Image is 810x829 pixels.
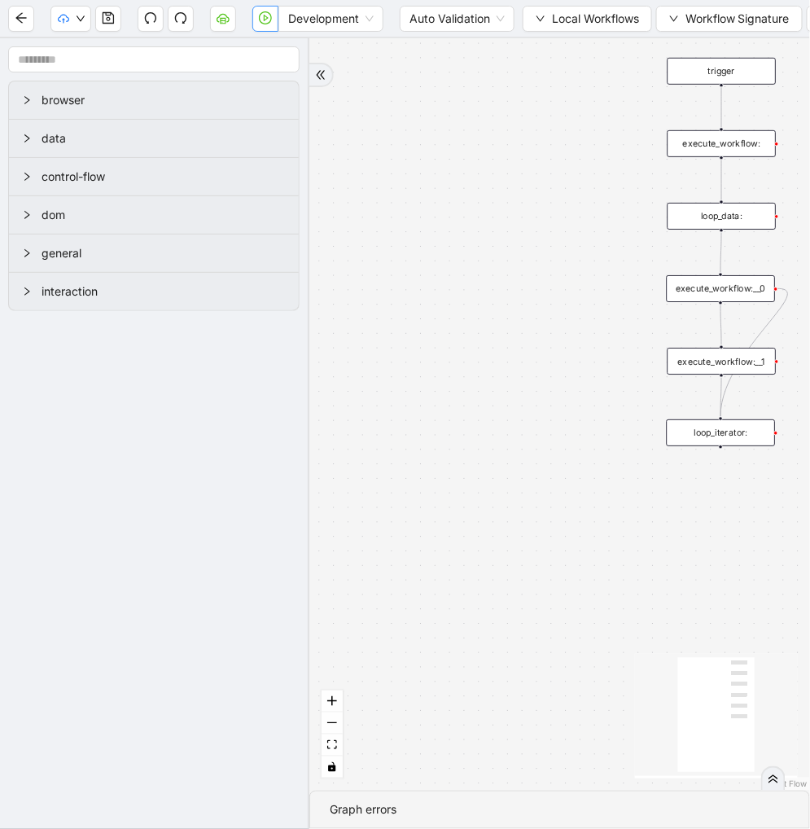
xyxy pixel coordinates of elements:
span: cloud-upload [58,13,69,24]
span: general [42,244,286,262]
span: Workflow Signature [685,10,790,28]
div: trigger [668,58,777,85]
button: arrow-left [8,6,34,32]
div: loop_data: [668,203,777,230]
button: zoom in [322,691,343,713]
span: down [669,14,679,24]
span: right [22,172,32,182]
span: control-flow [42,168,286,186]
span: double-right [768,774,779,785]
div: dom [9,196,299,234]
span: redo [174,11,187,24]
div: execute_workflow: [668,130,777,157]
button: cloud-uploaddown [50,6,91,32]
span: down [536,14,545,24]
span: down [76,14,85,24]
button: cloud-server [210,6,236,32]
div: execute_workflow:__0 [667,275,776,302]
span: save [102,11,115,24]
span: dom [42,206,286,224]
button: redo [168,6,194,32]
g: Edge from execute_workflow:__0 to loop_iterator: [721,289,788,417]
div: loop_iterator:plus-circle [667,419,776,446]
a: React Flow attribution [765,779,808,789]
span: Development [288,7,374,31]
span: Local Workflows [552,10,639,28]
div: execute_workflow:__1 [668,348,777,375]
span: right [22,248,32,258]
span: arrow-left [15,11,28,24]
span: plus-circle [711,458,729,476]
span: right [22,95,32,105]
div: interaction [9,273,299,310]
button: downLocal Workflows [523,6,652,32]
button: play-circle [252,6,278,32]
button: save [95,6,121,32]
button: toggle interactivity [322,757,343,779]
div: control-flow [9,158,299,195]
span: Auto Validation [409,7,505,31]
div: data [9,120,299,157]
span: undo [144,11,157,24]
span: right [22,287,32,296]
span: cloud-server [217,11,230,24]
button: undo [138,6,164,32]
span: right [22,134,32,143]
span: interaction [42,283,286,300]
span: double-right [315,69,326,81]
div: loop_iterator: [667,419,776,446]
button: zoom out [322,713,343,735]
button: downWorkflow Signature [656,6,803,32]
div: browser [9,81,299,119]
div: Graph errors [330,801,790,819]
span: browser [42,91,286,109]
span: play-circle [259,11,272,24]
span: right [22,210,32,220]
button: fit view [322,735,343,757]
span: data [42,129,286,147]
div: general [9,235,299,272]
